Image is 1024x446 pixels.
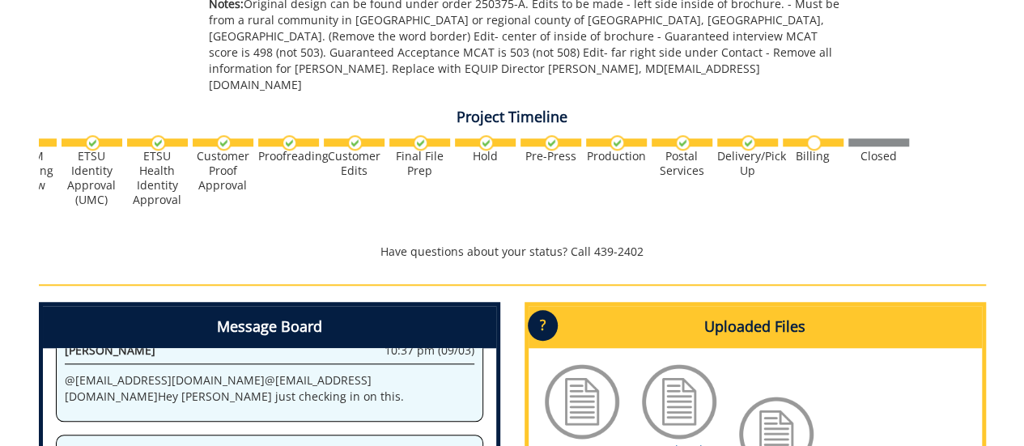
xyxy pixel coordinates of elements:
[741,135,756,151] img: checkmark
[385,342,474,359] span: 10:37 pm (09/03)
[528,310,558,341] p: ?
[389,149,450,178] div: Final File Prep
[544,135,559,151] img: checkmark
[586,149,647,164] div: Production
[65,342,155,358] span: [PERSON_NAME]
[806,135,822,151] img: no
[43,306,496,348] h4: Message Board
[39,244,986,260] p: Have questions about your status? Call 439-2402
[675,135,690,151] img: checkmark
[65,372,474,405] p: @ [EMAIL_ADDRESS][DOMAIN_NAME] @ [EMAIL_ADDRESS][DOMAIN_NAME] Hey [PERSON_NAME] just checking in ...
[324,149,385,178] div: Customer Edits
[610,135,625,151] img: checkmark
[455,149,516,164] div: Hold
[151,135,166,151] img: checkmark
[717,149,778,178] div: Delivery/Pick Up
[282,135,297,151] img: checkmark
[193,149,253,193] div: Customer Proof Approval
[413,135,428,151] img: checkmark
[347,135,363,151] img: checkmark
[529,306,982,348] h4: Uploaded Files
[39,109,986,125] h4: Project Timeline
[85,135,100,151] img: checkmark
[258,149,319,164] div: Proofreading
[848,149,909,164] div: Closed
[783,149,843,164] div: Billing
[216,135,232,151] img: checkmark
[520,149,581,164] div: Pre-Press
[652,149,712,178] div: Postal Services
[478,135,494,151] img: checkmark
[127,149,188,207] div: ETSU Health Identity Approval
[62,149,122,207] div: ETSU Identity Approval (UMC)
